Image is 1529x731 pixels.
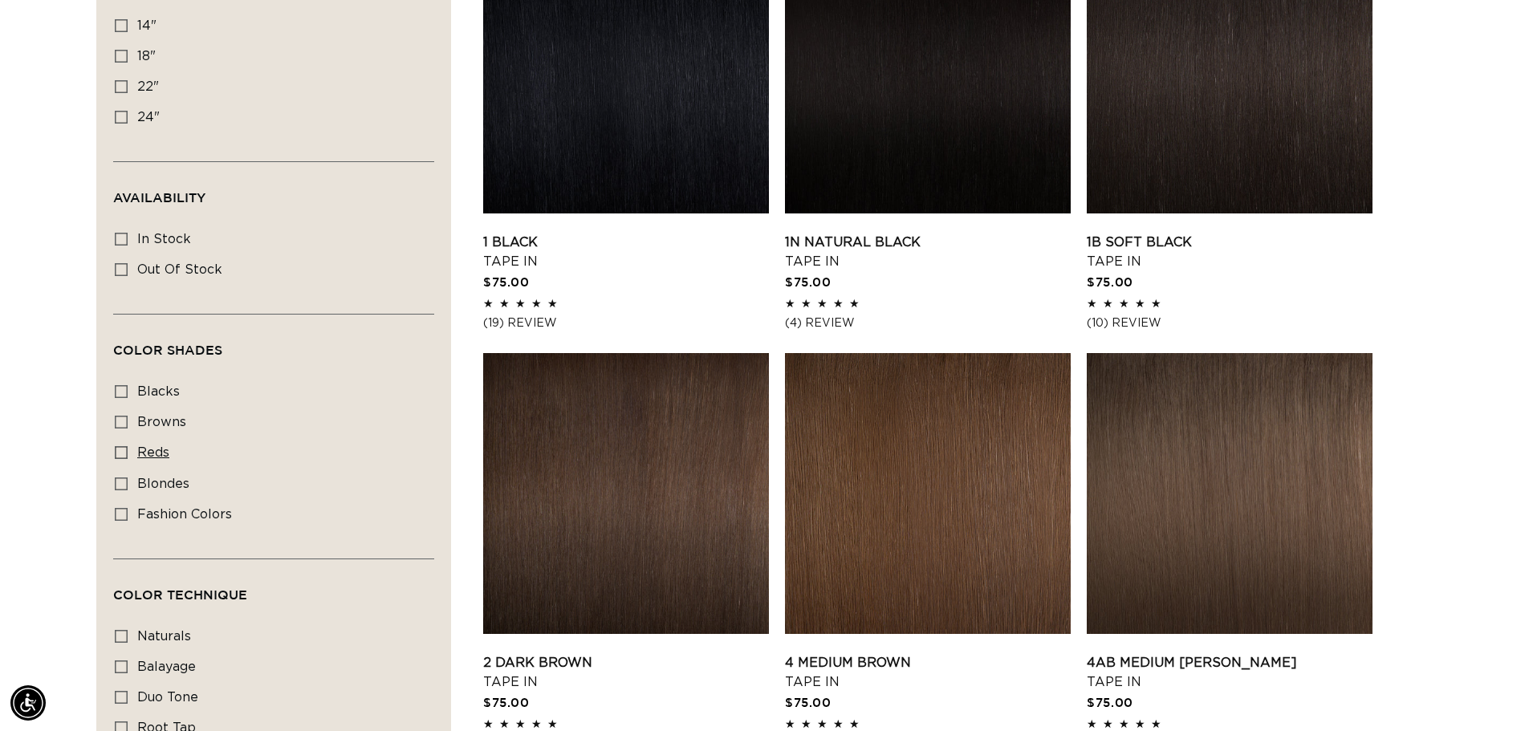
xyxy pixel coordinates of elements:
[113,162,434,220] summary: Availability (0 selected)
[483,653,769,692] a: 2 Dark Brown Tape In
[1087,233,1372,271] a: 1B Soft Black Tape In
[113,190,205,205] span: Availability
[137,660,196,673] span: balayage
[137,111,160,124] span: 24"
[137,19,157,32] span: 14"
[1087,653,1372,692] a: 4AB Medium [PERSON_NAME] Tape In
[137,691,198,704] span: duo tone
[137,630,191,643] span: naturals
[113,343,222,357] span: Color Shades
[137,416,186,428] span: browns
[137,385,180,398] span: blacks
[785,233,1071,271] a: 1N Natural Black Tape In
[137,508,232,521] span: fashion colors
[137,50,156,63] span: 18"
[113,587,247,602] span: Color Technique
[10,685,46,721] div: Accessibility Menu
[137,80,159,93] span: 22"
[483,233,769,271] a: 1 Black Tape In
[137,477,189,490] span: blondes
[113,315,434,372] summary: Color Shades (0 selected)
[137,446,169,459] span: reds
[137,263,222,276] span: Out of stock
[137,233,191,246] span: In stock
[113,559,434,617] summary: Color Technique (0 selected)
[785,653,1071,692] a: 4 Medium Brown Tape In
